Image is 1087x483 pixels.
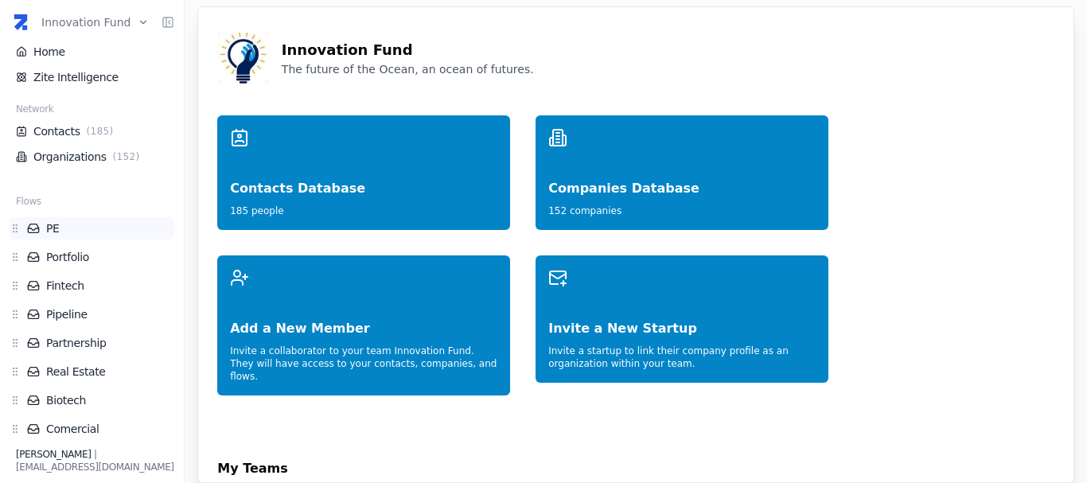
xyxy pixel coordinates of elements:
[217,33,269,84] img: Workspace Logo
[217,115,510,230] a: Contacts Database185 people
[230,338,497,383] div: Invite a collaborator to your team Innovation Fund . They will have access to your contacts, comp...
[548,338,816,370] div: Invite a startup to link their company profile as an organization within your team.
[27,335,174,351] a: Partnership
[10,306,174,322] div: Pipeline
[282,26,1054,61] div: Innovation Fund
[230,198,497,217] div: 185 people
[10,335,174,351] div: Partnership
[27,220,174,236] a: PE
[27,421,174,437] a: Comercial
[548,198,816,217] div: 152 companies
[16,195,41,208] span: Flows
[41,5,149,40] button: Innovation Fund
[548,287,816,338] div: Invite a New Startup
[16,449,91,460] span: [PERSON_NAME]
[536,255,828,395] a: Invite a New StartupInvite a startup to link their company profile as an organization within your...
[230,287,497,338] div: Add a New Member
[10,364,174,380] div: Real Estate
[217,459,914,478] div: My Teams
[84,125,117,138] span: ( 185 )
[230,147,497,198] div: Contacts Database
[10,421,174,437] div: Comercial
[27,249,174,265] a: Portfolio
[16,149,168,165] a: Organizations(152)
[10,278,174,294] div: Fintech
[27,306,174,322] a: Pipeline
[16,69,168,85] a: Zite Intelligence
[27,364,174,380] a: Real Estate
[27,392,174,408] a: Biotech
[16,44,168,60] a: Home
[16,448,174,461] div: |
[110,150,143,163] span: ( 152 )
[10,220,174,236] div: PE
[10,103,174,119] div: Network
[217,255,510,395] a: Add a New MemberInvite a collaborator to your team Innovation Fund. They will have access to your...
[10,392,174,408] div: Biotech
[282,61,1054,90] div: The future of the Ocean, an ocean of futures.
[16,461,174,473] div: [EMAIL_ADDRESS][DOMAIN_NAME]
[10,249,174,265] div: Portfolio
[536,115,828,230] a: Companies Database152 companies
[27,278,174,294] a: Fintech
[548,147,816,198] div: Companies Database
[16,123,168,139] a: Contacts(185)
